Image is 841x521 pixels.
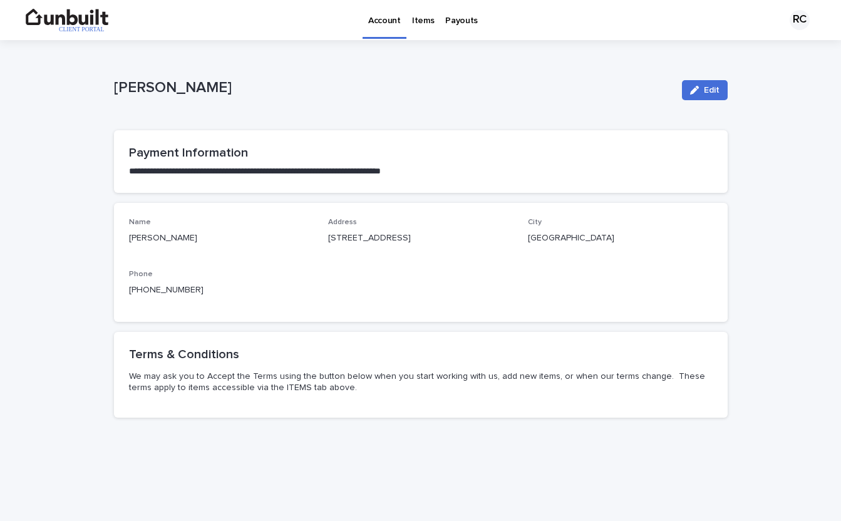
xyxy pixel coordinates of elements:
[129,232,314,245] p: [PERSON_NAME]
[129,219,151,226] span: Name
[129,284,314,297] p: [PHONE_NUMBER]
[129,145,713,160] h2: Payment Information
[682,80,728,100] button: Edit
[328,219,357,226] span: Address
[328,232,513,245] p: [STREET_ADDRESS]
[790,10,810,30] div: RC
[129,347,713,362] h2: Terms & Conditions
[114,79,672,97] p: [PERSON_NAME]
[704,86,720,95] span: Edit
[528,232,713,245] p: [GEOGRAPHIC_DATA]
[129,271,153,278] span: Phone
[25,8,110,33] img: 6Gg1DZ9SNfQwBNZn6pXg
[528,219,542,226] span: City
[129,371,713,393] p: We may ask you to Accept the Terms using the button below when you start working with us, add new...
